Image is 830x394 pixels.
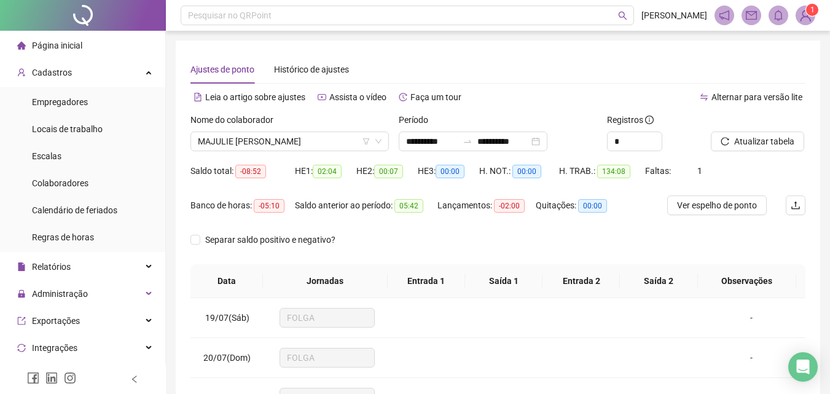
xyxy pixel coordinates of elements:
span: facebook [27,372,39,384]
span: notification [719,10,730,21]
span: Histórico de ajustes [274,65,349,74]
span: linkedin [45,372,58,384]
th: Saída 1 [465,264,542,298]
span: Alternar para versão lite [711,92,802,102]
span: reload [721,137,729,146]
sup: Atualize o seu contato no menu Meus Dados [806,4,818,16]
th: Jornadas [263,264,388,298]
div: H. TRAB.: [559,164,645,178]
span: mail [746,10,757,21]
span: Assista o vídeo [329,92,386,102]
span: user-add [17,68,26,77]
div: Quitações: [536,199,622,213]
span: instagram [64,372,76,384]
span: home [17,41,26,50]
span: 134:08 [597,165,630,178]
span: 19/07(Sáb) [205,313,249,323]
div: Banco de horas: [190,199,295,213]
span: [PERSON_NAME] [641,9,707,22]
span: Locais de trabalho [32,124,103,134]
span: down [375,138,382,145]
span: -08:52 [235,165,266,178]
div: Saldo anterior ao período: [295,199,437,213]
span: to [463,136,472,146]
span: left [130,375,139,384]
span: Calendário de feriados [32,205,117,215]
span: MAJULIE CECILIA FRANCISCO DE FARIA [198,132,382,151]
span: FOLGA [287,309,367,327]
span: Ajustes de ponto [190,65,254,74]
span: bell [773,10,784,21]
span: export [17,317,26,325]
img: 91077 [796,6,815,25]
span: Relatórios [32,262,71,272]
span: Regras de horas [32,232,94,242]
div: Open Intercom Messenger [788,352,818,382]
div: Saldo total: [190,164,295,178]
span: file [17,262,26,271]
button: Ver espelho de ponto [667,195,767,215]
span: -05:10 [254,199,284,213]
span: 20/07(Dom) [203,353,251,363]
span: info-circle [645,116,654,124]
span: Ver espelho de ponto [677,199,757,212]
div: H. NOT.: [479,164,559,178]
span: 02:04 [313,165,342,178]
span: swap [700,93,708,101]
span: Registros [607,113,654,127]
span: Separar saldo positivo e negativo? [200,233,340,246]
span: Integrações [32,343,77,353]
span: Faça um tour [410,92,461,102]
div: HE 1: [295,164,356,178]
span: 00:00 [512,165,541,178]
th: Entrada 1 [388,264,465,298]
span: 05:42 [394,199,423,213]
div: Lançamentos: [437,199,536,213]
span: 1 [697,166,702,176]
label: Período [399,113,436,127]
span: 00:00 [436,165,464,178]
div: HE 3: [418,164,479,178]
span: Leia o artigo sobre ajustes [205,92,305,102]
th: Saída 2 [620,264,697,298]
span: youtube [318,93,326,101]
span: Atualizar tabela [734,135,794,148]
span: Observações [708,274,786,288]
span: Colaboradores [32,178,88,188]
th: Data [190,264,263,298]
span: swap-right [463,136,472,146]
span: Cadastros [32,68,72,77]
span: history [399,93,407,101]
span: 1 [810,6,815,14]
span: Faltas: [645,166,673,176]
th: Observações [698,264,796,298]
span: search [618,11,627,20]
span: -02:00 [494,199,525,213]
th: Entrada 2 [542,264,620,298]
span: - [750,313,753,323]
label: Nome do colaborador [190,113,281,127]
span: 00:07 [374,165,403,178]
span: upload [791,200,801,210]
button: Atualizar tabela [711,132,804,151]
span: Escalas [32,151,61,161]
span: - [750,353,753,363]
div: HE 2: [356,164,418,178]
span: sync [17,344,26,352]
span: file-text [194,93,202,101]
span: Empregadores [32,97,88,107]
span: filter [362,138,370,145]
span: FOLGA [287,349,367,367]
span: Administração [32,289,88,299]
span: lock [17,290,26,298]
span: Página inicial [32,41,82,50]
span: 00:00 [578,199,607,213]
span: Exportações [32,316,80,326]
